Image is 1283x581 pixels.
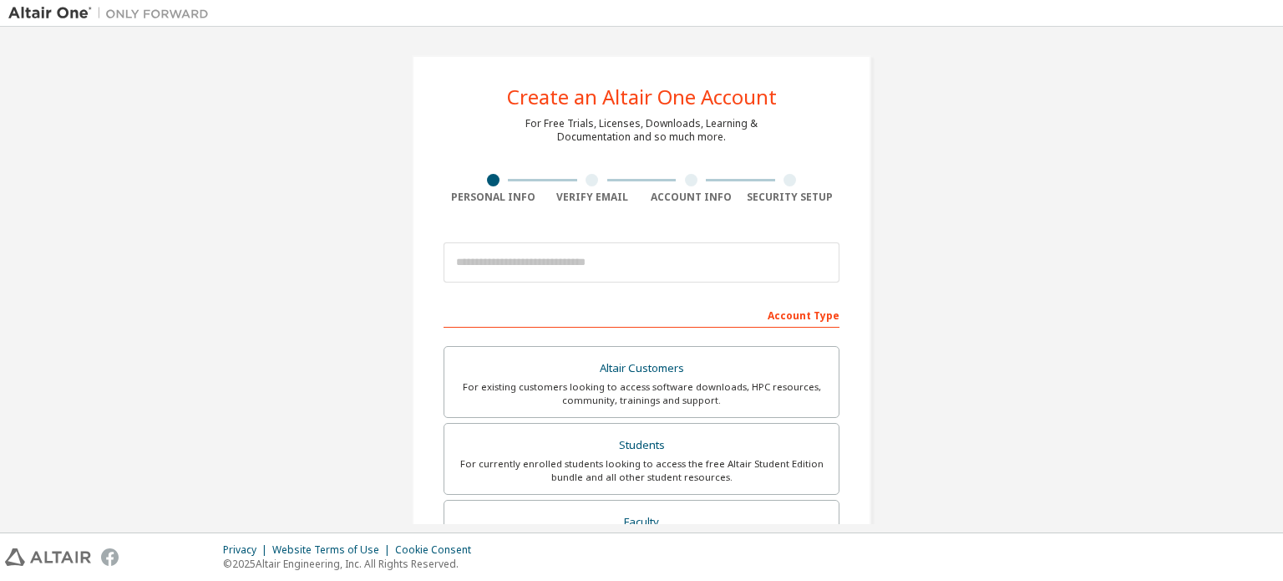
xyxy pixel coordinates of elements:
[507,87,777,107] div: Create an Altair One Account
[8,5,217,22] img: Altair One
[525,117,758,144] div: For Free Trials, Licenses, Downloads, Learning & Documentation and so much more.
[454,380,829,407] div: For existing customers looking to access software downloads, HPC resources, community, trainings ...
[223,557,481,571] p: © 2025 Altair Engineering, Inc. All Rights Reserved.
[454,511,829,534] div: Faculty
[454,357,829,380] div: Altair Customers
[5,548,91,566] img: altair_logo.svg
[444,301,839,328] div: Account Type
[454,434,829,457] div: Students
[223,543,272,557] div: Privacy
[101,548,119,566] img: facebook.svg
[395,543,481,557] div: Cookie Consent
[272,543,395,557] div: Website Terms of Use
[454,457,829,484] div: For currently enrolled students looking to access the free Altair Student Edition bundle and all ...
[444,191,543,204] div: Personal Info
[741,191,840,204] div: Security Setup
[641,191,741,204] div: Account Info
[543,191,642,204] div: Verify Email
